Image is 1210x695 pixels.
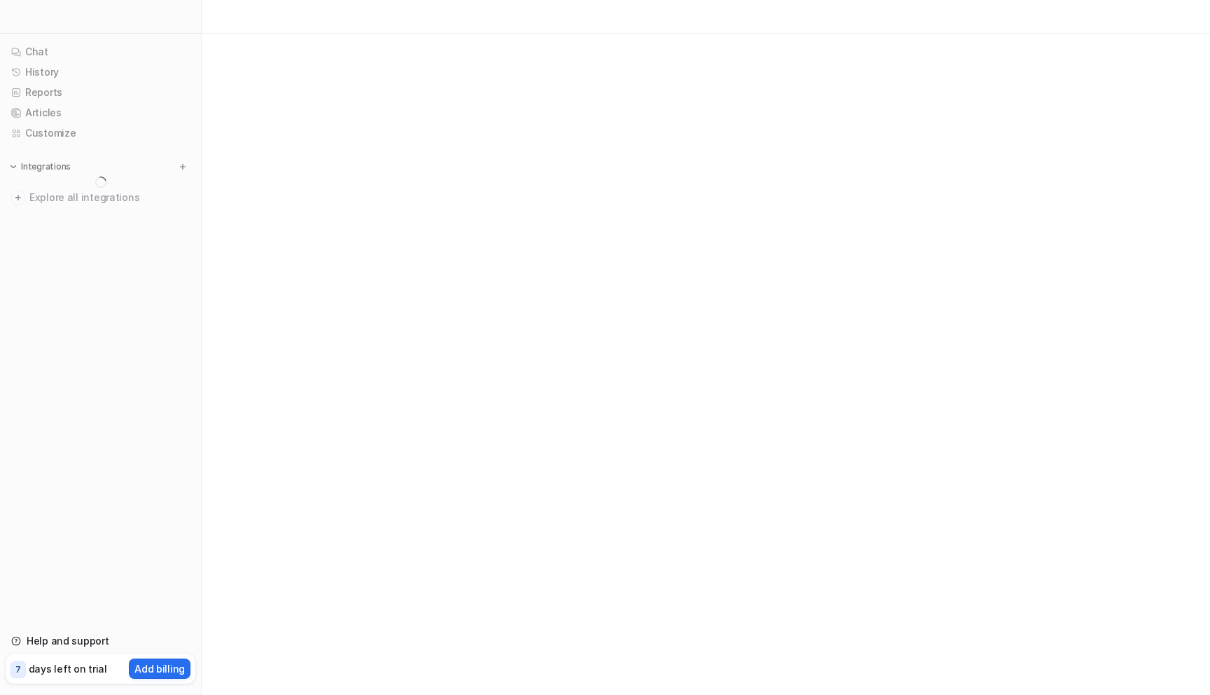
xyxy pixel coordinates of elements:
[29,661,107,676] p: days left on trial
[11,191,25,205] img: explore all integrations
[6,62,195,82] a: History
[6,188,195,207] a: Explore all integrations
[129,659,190,679] button: Add billing
[21,161,71,172] p: Integrations
[134,661,185,676] p: Add billing
[15,663,21,676] p: 7
[29,186,190,209] span: Explore all integrations
[6,103,195,123] a: Articles
[6,42,195,62] a: Chat
[8,162,18,172] img: expand menu
[178,162,188,172] img: menu_add.svg
[6,160,75,174] button: Integrations
[6,83,195,102] a: Reports
[6,123,195,143] a: Customize
[6,631,195,651] a: Help and support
